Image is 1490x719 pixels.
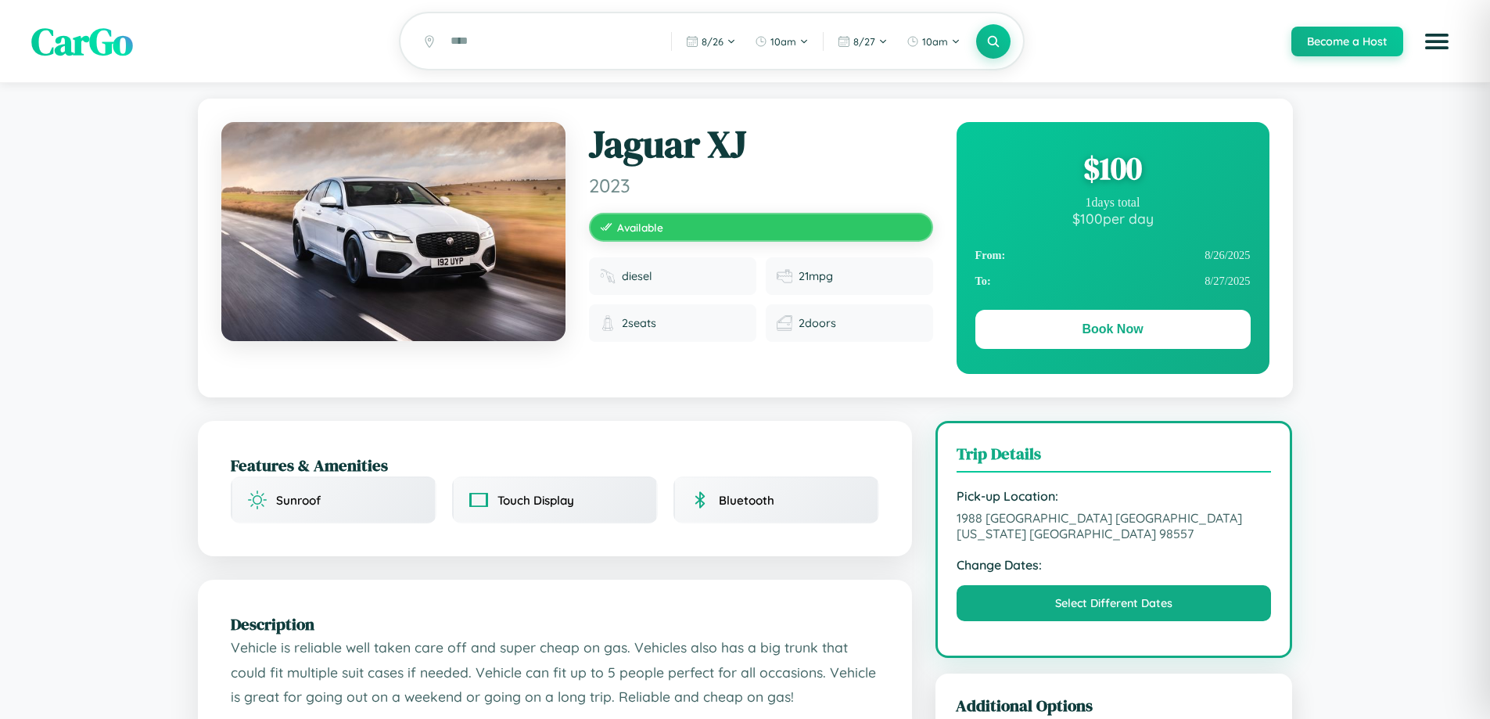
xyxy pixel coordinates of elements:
h3: Additional Options [956,694,1273,717]
button: Open menu [1415,20,1459,63]
p: Vehicle is reliable well taken care off and super cheap on gas. Vehicles also has a big trunk tha... [231,635,879,710]
button: 8/26 [678,29,744,54]
span: 2023 [589,174,933,197]
h2: Features & Amenities [231,454,879,476]
span: 21 mpg [799,269,833,283]
button: 10am [747,29,817,54]
button: 10am [899,29,968,54]
span: 10am [770,35,796,48]
img: Doors [777,315,792,331]
span: CarGo [31,16,133,67]
strong: Pick-up Location: [957,488,1272,504]
div: 8 / 26 / 2025 [975,243,1251,268]
button: 8/27 [830,29,896,54]
h3: Trip Details [957,442,1272,473]
strong: Change Dates: [957,557,1272,573]
span: diesel [622,269,652,283]
span: Available [617,221,663,234]
span: 10am [922,35,948,48]
span: 8 / 27 [853,35,875,48]
div: $ 100 [975,147,1251,189]
img: Fuel efficiency [777,268,792,284]
span: 2 doors [799,316,836,330]
div: 1 days total [975,196,1251,210]
span: 1988 [GEOGRAPHIC_DATA] [GEOGRAPHIC_DATA] [US_STATE] [GEOGRAPHIC_DATA] 98557 [957,510,1272,541]
img: Seats [600,315,616,331]
h2: Description [231,613,879,635]
strong: To: [975,275,991,288]
strong: From: [975,249,1006,262]
span: 2 seats [622,316,656,330]
button: Select Different Dates [957,585,1272,621]
button: Become a Host [1291,27,1403,56]
div: 8 / 27 / 2025 [975,268,1251,294]
img: Fuel type [600,268,616,284]
h1: Jaguar XJ [589,122,933,167]
span: Bluetooth [719,493,774,508]
span: 8 / 26 [702,35,723,48]
img: Jaguar XJ 2023 [221,122,565,341]
div: $ 100 per day [975,210,1251,227]
button: Book Now [975,310,1251,349]
span: Touch Display [497,493,574,508]
span: Sunroof [276,493,321,508]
